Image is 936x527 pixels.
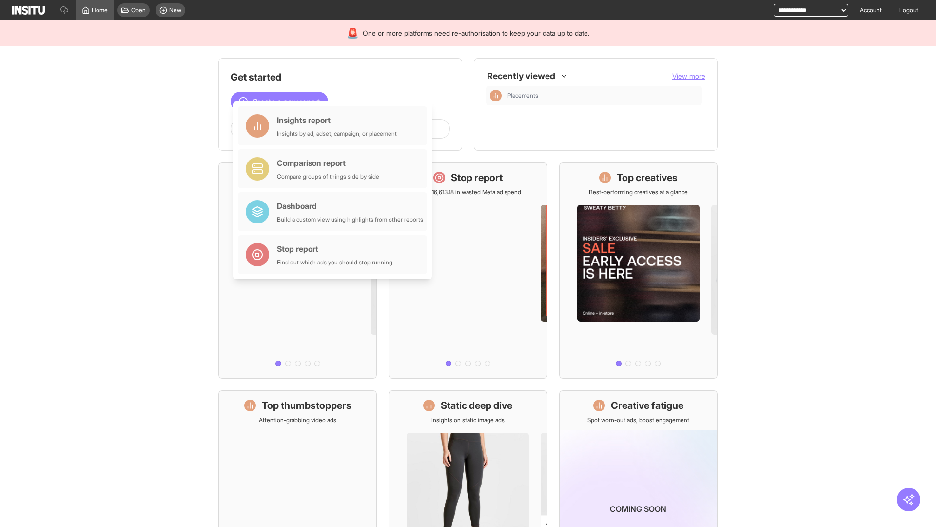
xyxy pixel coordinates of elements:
[277,259,392,266] div: Find out which ads you should stop running
[231,92,328,111] button: Create a new report
[617,171,678,184] h1: Top creatives
[262,399,351,412] h1: Top thumbstoppers
[277,200,423,212] div: Dashboard
[363,28,589,38] span: One or more platforms need re-authorisation to keep your data up to date.
[231,70,450,84] h1: Get started
[559,162,718,379] a: Top creativesBest-performing creatives at a glance
[451,171,503,184] h1: Stop report
[131,6,146,14] span: Open
[414,188,521,196] p: Save £16,613.18 in wasted Meta ad spend
[347,26,359,40] div: 🚨
[490,90,502,101] div: Insights
[672,72,705,80] span: View more
[277,173,379,181] div: Compare groups of things side by side
[218,162,377,379] a: What's live nowSee all active ads instantly
[441,399,512,412] h1: Static deep dive
[252,96,320,107] span: Create a new report
[92,6,108,14] span: Home
[12,6,45,15] img: Logo
[507,92,698,100] span: Placements
[169,6,181,14] span: New
[389,162,547,379] a: Stop reportSave £16,613.18 in wasted Meta ad spend
[277,216,423,223] div: Build a custom view using highlights from other reports
[259,416,336,424] p: Attention-grabbing video ads
[277,157,379,169] div: Comparison report
[277,243,392,255] div: Stop report
[431,416,505,424] p: Insights on static image ads
[507,92,538,100] span: Placements
[589,188,688,196] p: Best-performing creatives at a glance
[672,71,705,81] button: View more
[277,130,397,138] div: Insights by ad, adset, campaign, or placement
[277,114,397,126] div: Insights report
